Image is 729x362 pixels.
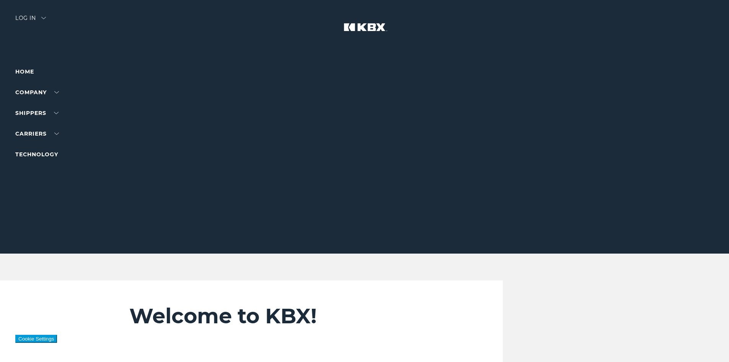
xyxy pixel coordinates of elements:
[41,17,46,19] img: arrow
[129,303,457,329] h2: Welcome to KBX!
[336,15,393,49] img: kbx logo
[15,15,46,26] div: Log in
[15,335,57,343] button: Cookie Settings
[15,89,59,96] a: Company
[15,110,59,116] a: SHIPPERS
[15,68,34,75] a: Home
[15,151,58,158] a: Technology
[15,130,59,137] a: Carriers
